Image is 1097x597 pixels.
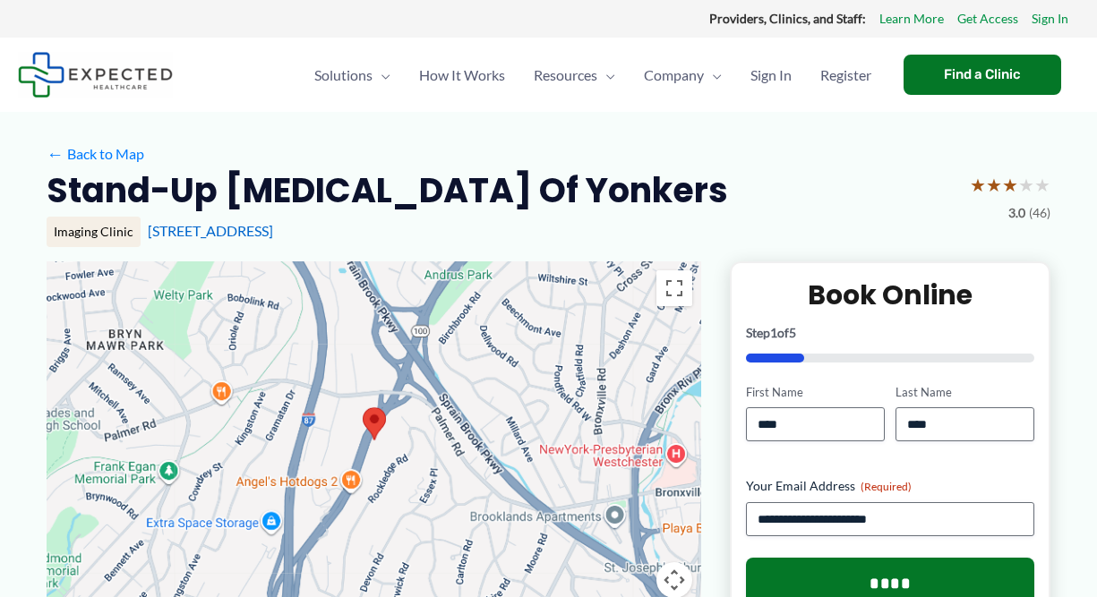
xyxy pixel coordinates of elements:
[1008,201,1025,225] span: 3.0
[47,145,64,162] span: ←
[746,277,1034,312] h2: Book Online
[789,325,796,340] span: 5
[1032,7,1068,30] a: Sign In
[47,141,144,167] a: ←Back to Map
[746,327,1034,339] p: Step of
[770,325,777,340] span: 1
[820,44,871,107] span: Register
[47,168,728,212] h2: Stand-Up [MEDICAL_DATA] of Yonkers
[148,222,273,239] a: [STREET_ADDRESS]
[750,44,792,107] span: Sign In
[746,384,885,401] label: First Name
[300,44,405,107] a: SolutionsMenu Toggle
[861,480,912,493] span: (Required)
[1002,168,1018,201] span: ★
[904,55,1061,95] a: Find a Clinic
[630,44,736,107] a: CompanyMenu Toggle
[597,44,615,107] span: Menu Toggle
[1034,168,1050,201] span: ★
[519,44,630,107] a: ResourcesMenu Toggle
[373,44,390,107] span: Menu Toggle
[970,168,986,201] span: ★
[47,217,141,247] div: Imaging Clinic
[879,7,944,30] a: Learn More
[300,44,886,107] nav: Primary Site Navigation
[1029,201,1050,225] span: (46)
[534,44,597,107] span: Resources
[405,44,519,107] a: How It Works
[957,7,1018,30] a: Get Access
[986,168,1002,201] span: ★
[736,44,806,107] a: Sign In
[1018,168,1034,201] span: ★
[709,11,866,26] strong: Providers, Clinics, and Staff:
[806,44,886,107] a: Register
[656,270,692,306] button: Toggle fullscreen view
[419,44,505,107] span: How It Works
[644,44,704,107] span: Company
[18,52,173,98] img: Expected Healthcare Logo - side, dark font, small
[896,384,1034,401] label: Last Name
[746,477,1034,495] label: Your Email Address
[314,44,373,107] span: Solutions
[704,44,722,107] span: Menu Toggle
